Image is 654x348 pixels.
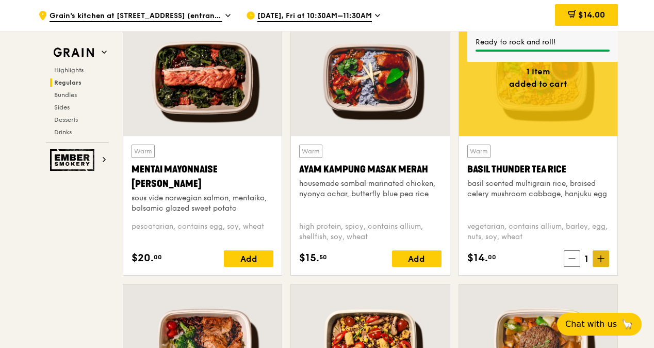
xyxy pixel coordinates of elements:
span: Sides [54,104,70,111]
div: Mentai Mayonnaise [PERSON_NAME] [132,162,273,191]
div: basil scented multigrain rice, braised celery mushroom cabbage, hanjuku egg [467,179,609,199]
span: 1 [580,251,593,266]
img: Grain web logo [50,43,97,62]
button: Chat with us🦙 [557,313,642,336]
span: $20. [132,250,154,266]
span: Desserts [54,116,78,123]
span: $14. [467,250,488,266]
div: high protein, spicy, contains allium, shellfish, soy, wheat [299,222,441,242]
div: Warm [467,145,490,158]
img: Ember Smokery web logo [50,149,97,171]
span: 50 [319,253,327,261]
span: 🦙 [621,318,633,330]
span: 00 [488,253,496,261]
div: Warm [299,145,322,158]
span: $14.00 [578,10,605,20]
span: Bundles [54,91,77,99]
span: $15. [299,250,319,266]
div: Add [392,250,442,267]
div: Warm [132,145,155,158]
div: housemade sambal marinated chicken, nyonya achar, butterfly blue pea rice [299,179,441,199]
span: Drinks [54,129,72,136]
span: Grain's kitchen at [STREET_ADDRESS] (entrance along [PERSON_NAME][GEOGRAPHIC_DATA]) [50,11,222,22]
div: vegetarian, contains allium, barley, egg, nuts, soy, wheat [467,222,609,242]
div: Add [224,250,273,267]
span: 00 [154,253,162,261]
div: sous vide norwegian salmon, mentaiko, balsamic glazed sweet potato [132,193,273,214]
span: Chat with us [565,318,617,330]
div: Ayam Kampung Masak Merah [299,162,441,177]
span: Regulars [54,79,81,86]
span: [DATE], Fri at 10:30AM–11:30AM [257,11,372,22]
span: Highlights [54,67,84,74]
div: pescatarian, contains egg, soy, wheat [132,222,273,242]
div: Ready to rock and roll! [476,37,610,48]
div: Basil Thunder Tea Rice [467,162,609,177]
